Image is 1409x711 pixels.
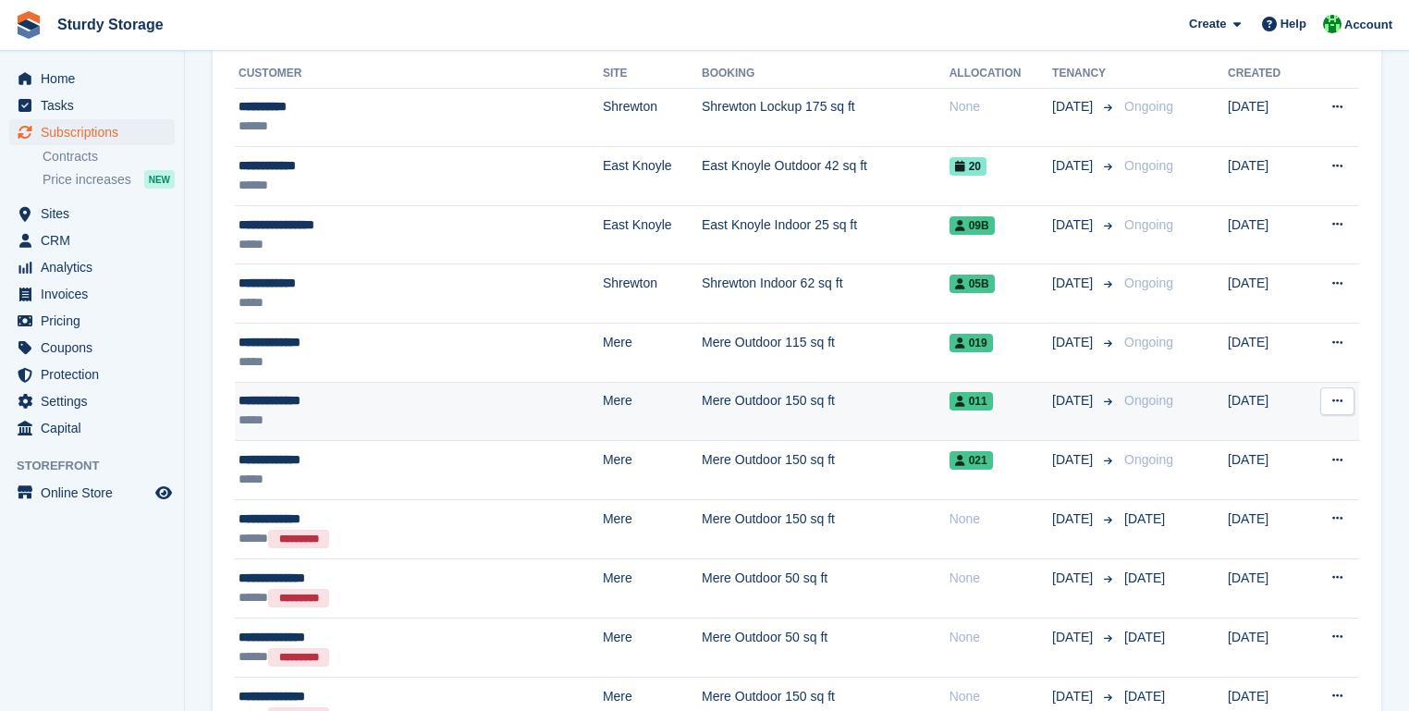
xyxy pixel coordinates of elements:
[41,227,152,253] span: CRM
[144,170,175,189] div: NEW
[9,388,175,414] a: menu
[603,205,702,264] td: East Knoyle
[950,687,1052,706] div: None
[9,281,175,307] a: menu
[1052,156,1097,176] span: [DATE]
[43,169,175,190] a: Price increases NEW
[1124,393,1173,408] span: Ongoing
[702,441,950,500] td: Mere Outdoor 150 sq ft
[9,92,175,118] a: menu
[9,254,175,280] a: menu
[41,308,152,334] span: Pricing
[41,254,152,280] span: Analytics
[950,97,1052,116] div: None
[950,569,1052,588] div: None
[1052,391,1097,411] span: [DATE]
[1052,333,1097,352] span: [DATE]
[603,59,702,89] th: Site
[43,171,131,189] span: Price increases
[41,415,152,441] span: Capital
[15,11,43,39] img: stora-icon-8386f47178a22dfd0bd8f6a31ec36ba5ce8667c1dd55bd0f319d3a0aa187defe.svg
[702,324,950,383] td: Mere Outdoor 115 sq ft
[1323,15,1342,33] img: Simon Sturdy
[1124,158,1173,173] span: Ongoing
[41,92,152,118] span: Tasks
[41,480,152,506] span: Online Store
[1124,689,1165,704] span: [DATE]
[43,148,175,165] a: Contracts
[603,324,702,383] td: Mere
[1052,274,1097,293] span: [DATE]
[702,499,950,558] td: Mere Outdoor 150 sq ft
[702,382,950,441] td: Mere Outdoor 150 sq ft
[41,335,152,361] span: Coupons
[9,308,175,334] a: menu
[1228,205,1304,264] td: [DATE]
[1124,452,1173,467] span: Ongoing
[603,88,702,147] td: Shrewton
[1052,59,1117,89] th: Tenancy
[41,66,152,92] span: Home
[1228,264,1304,324] td: [DATE]
[41,281,152,307] span: Invoices
[1228,382,1304,441] td: [DATE]
[950,628,1052,647] div: None
[9,119,175,145] a: menu
[9,362,175,387] a: menu
[41,201,152,227] span: Sites
[1052,569,1097,588] span: [DATE]
[1124,570,1165,585] span: [DATE]
[702,205,950,264] td: East Knoyle Indoor 25 sq ft
[1124,276,1173,290] span: Ongoing
[1124,511,1165,526] span: [DATE]
[950,509,1052,529] div: None
[950,275,995,293] span: 05B
[9,415,175,441] a: menu
[1228,59,1304,89] th: Created
[702,147,950,206] td: East Knoyle Outdoor 42 sq ft
[9,480,175,506] a: menu
[1228,499,1304,558] td: [DATE]
[1052,97,1097,116] span: [DATE]
[1124,99,1173,114] span: Ongoing
[603,147,702,206] td: East Knoyle
[1052,628,1097,647] span: [DATE]
[950,451,993,470] span: 021
[603,558,702,618] td: Mere
[603,382,702,441] td: Mere
[950,392,993,411] span: 011
[950,216,995,235] span: 09B
[1228,441,1304,500] td: [DATE]
[702,618,950,677] td: Mere Outdoor 50 sq ft
[1280,15,1306,33] span: Help
[1052,450,1097,470] span: [DATE]
[1189,15,1226,33] span: Create
[1228,558,1304,618] td: [DATE]
[41,119,152,145] span: Subscriptions
[1344,16,1392,34] span: Account
[950,157,986,176] span: 20
[235,59,603,89] th: Customer
[950,59,1052,89] th: Allocation
[1124,630,1165,644] span: [DATE]
[1228,147,1304,206] td: [DATE]
[17,457,184,475] span: Storefront
[603,441,702,500] td: Mere
[702,264,950,324] td: Shrewton Indoor 62 sq ft
[702,59,950,89] th: Booking
[950,334,993,352] span: 019
[603,499,702,558] td: Mere
[153,482,175,504] a: Preview store
[41,362,152,387] span: Protection
[603,264,702,324] td: Shrewton
[1228,324,1304,383] td: [DATE]
[1052,215,1097,235] span: [DATE]
[50,9,171,40] a: Sturdy Storage
[1228,618,1304,677] td: [DATE]
[702,558,950,618] td: Mere Outdoor 50 sq ft
[702,88,950,147] td: Shrewton Lockup 175 sq ft
[1124,335,1173,349] span: Ongoing
[9,201,175,227] a: menu
[1052,509,1097,529] span: [DATE]
[9,227,175,253] a: menu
